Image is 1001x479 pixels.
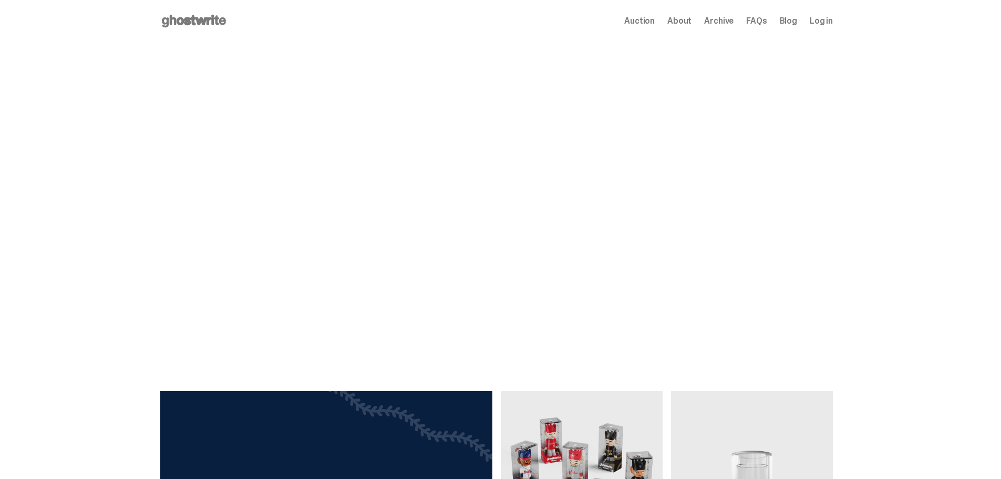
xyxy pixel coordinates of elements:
[746,17,767,25] a: FAQs
[667,17,692,25] a: About
[780,17,797,25] a: Blog
[810,17,833,25] a: Log in
[624,17,655,25] a: Auction
[704,17,734,25] a: Archive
